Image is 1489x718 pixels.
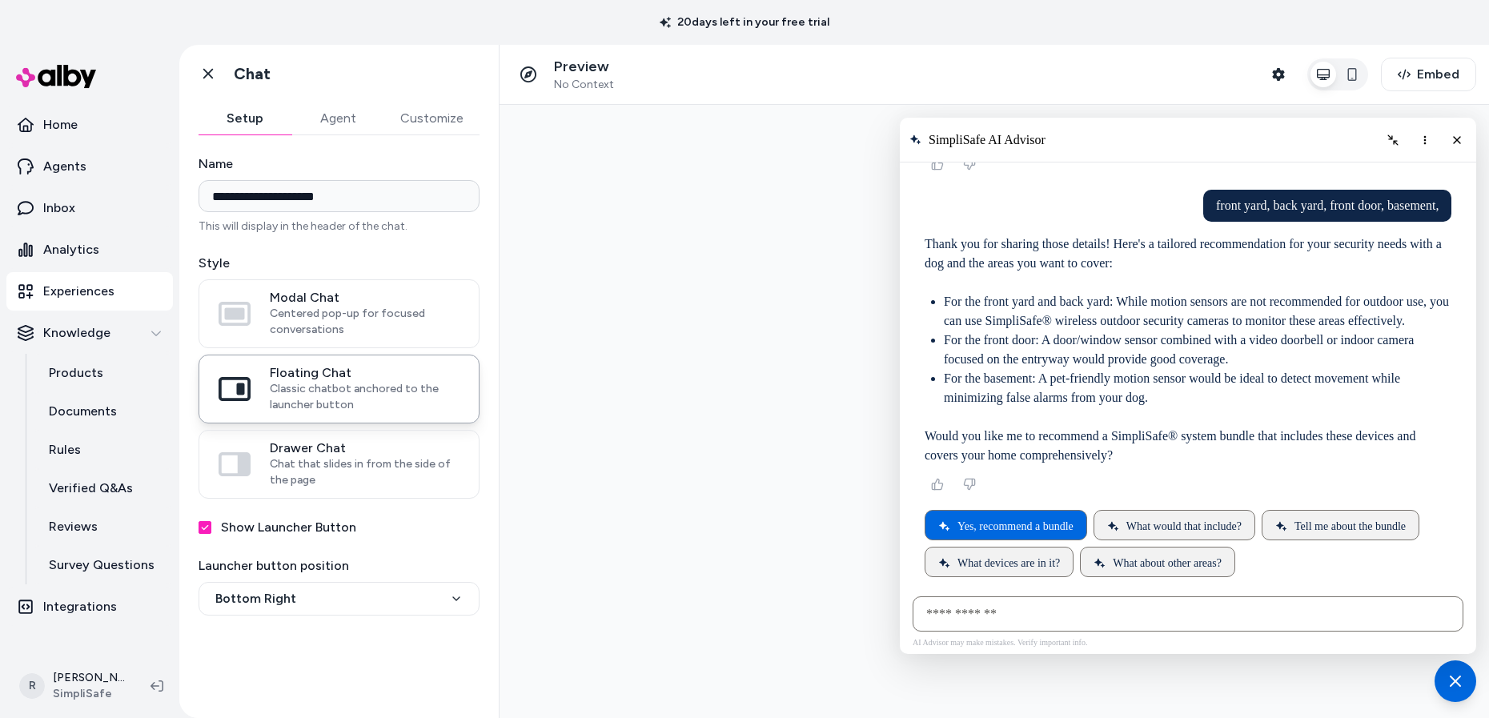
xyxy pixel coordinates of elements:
[43,115,78,134] p: Home
[43,323,110,343] p: Knowledge
[49,440,81,459] p: Rules
[1417,65,1459,84] span: Embed
[270,290,460,306] span: Modal Chat
[199,254,480,273] label: Style
[6,189,173,227] a: Inbox
[43,282,114,301] p: Experiences
[49,517,98,536] p: Reviews
[270,381,460,413] span: Classic chatbot anchored to the launcher button
[43,597,117,616] p: Integrations
[33,546,173,584] a: Survey Questions
[33,354,173,392] a: Products
[6,314,173,352] button: Knowledge
[199,154,480,174] label: Name
[6,272,173,311] a: Experiences
[270,365,460,381] span: Floating Chat
[33,507,173,546] a: Reviews
[554,58,614,76] p: Preview
[43,240,99,259] p: Analytics
[53,686,125,702] span: SimpliSafe
[6,231,173,269] a: Analytics
[234,64,271,84] h1: Chat
[199,102,291,134] button: Setup
[6,147,173,186] a: Agents
[6,588,173,626] a: Integrations
[16,65,96,88] img: alby Logo
[384,102,480,134] button: Customize
[270,440,460,456] span: Drawer Chat
[19,673,45,699] span: R
[199,556,480,576] label: Launcher button position
[291,102,384,134] button: Agent
[270,456,460,488] span: Chat that slides in from the side of the page
[49,479,133,498] p: Verified Q&As
[33,431,173,469] a: Rules
[199,219,480,235] p: This will display in the header of the chat.
[554,78,614,92] span: No Context
[49,402,117,421] p: Documents
[49,363,103,383] p: Products
[221,518,356,537] label: Show Launcher Button
[10,660,138,712] button: R[PERSON_NAME]SimpliSafe
[43,199,75,218] p: Inbox
[650,14,839,30] p: 20 days left in your free trial
[53,670,125,686] p: [PERSON_NAME]
[49,556,155,575] p: Survey Questions
[1381,58,1476,91] button: Embed
[33,392,173,431] a: Documents
[270,306,460,338] span: Centered pop-up for focused conversations
[43,157,86,176] p: Agents
[33,469,173,507] a: Verified Q&As
[6,106,173,144] a: Home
